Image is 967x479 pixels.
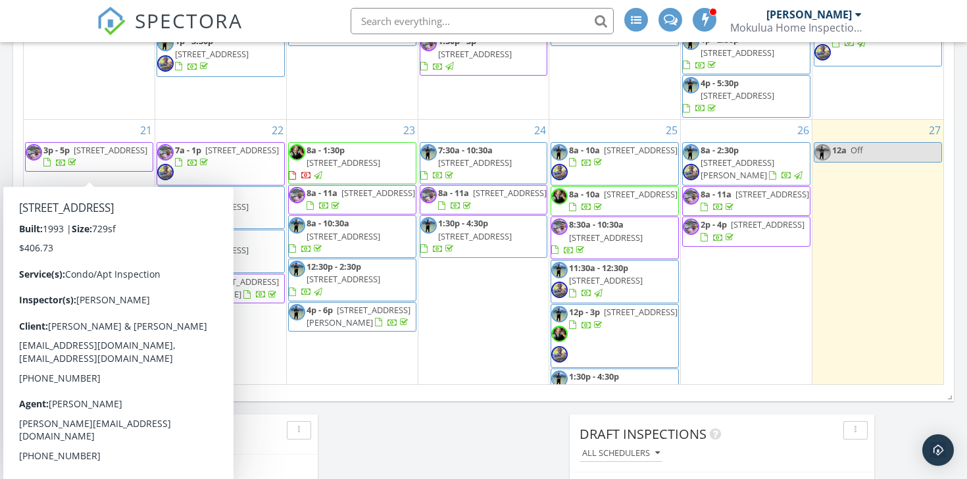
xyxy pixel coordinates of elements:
[289,304,305,320] img: img_5637.jpg
[157,164,174,180] img: img_4473.jpeg
[97,18,243,45] a: SPECTORA
[43,144,147,168] a: 3p - 5p [STREET_ADDRESS]
[683,77,699,93] img: img_5637.jpg
[551,144,568,161] img: img_5637.jpg
[307,187,415,211] a: 8a - 11a [STREET_ADDRESS]
[731,218,805,230] span: [STREET_ADDRESS]
[580,425,707,443] span: Draft Inspections
[569,306,600,318] span: 12p - 3p
[135,7,243,34] span: SPECTORA
[551,186,679,216] a: 8a - 10a [STREET_ADDRESS]
[438,157,512,168] span: [STREET_ADDRESS]
[701,144,805,181] a: 8a - 2:30p [STREET_ADDRESS][PERSON_NAME]
[569,383,643,395] span: [STREET_ADDRESS]
[418,119,549,455] td: Go to September 24, 2025
[175,276,279,300] span: [STREET_ADDRESS][PERSON_NAME]
[532,120,549,141] a: Go to September 24, 2025
[580,445,662,463] button: All schedulers
[701,77,739,89] span: 4p - 5:30p
[701,144,739,156] span: 8a - 2:30p
[438,48,512,60] span: [STREET_ADDRESS]
[420,144,512,181] a: 7:30a - 10:30a [STREET_ADDRESS]
[401,120,418,141] a: Go to September 23, 2025
[569,306,678,330] a: 12p - 3p [STREET_ADDRESS]
[157,232,174,248] img: img_5637.jpg
[175,48,249,60] span: [STREET_ADDRESS]
[157,55,174,72] img: img_4473.jpeg
[307,144,345,156] span: 8a - 1:30p
[582,449,660,458] div: All schedulers
[288,142,416,185] a: 8a - 1:30p [STREET_ADDRESS]
[922,434,954,466] div: Open Intercom Messenger
[420,217,512,254] a: 1:30p - 4:30p [STREET_ADDRESS]
[795,120,812,141] a: Go to September 26, 2025
[157,33,285,76] a: 1p - 3:30p [STREET_ADDRESS]
[551,188,568,205] img: img_0091.jpg
[814,144,831,161] img: img_5637.jpg
[682,216,810,246] a: 2p - 4p [STREET_ADDRESS]
[683,77,774,114] a: 4p - 5:30p [STREET_ADDRESS]
[351,8,614,34] input: Search everything...
[569,274,643,286] span: [STREET_ADDRESS]
[74,144,147,156] span: [STREET_ADDRESS]
[420,35,512,72] a: 1:30p - 3p [STREET_ADDRESS]
[420,215,548,258] a: 1:30p - 4:30p [STREET_ADDRESS]
[438,230,512,242] span: [STREET_ADDRESS]
[157,251,174,268] img: img_4473.jpeg
[701,218,805,243] a: 2p - 4p [STREET_ADDRESS]
[175,188,211,200] span: 10a - 12p
[289,261,380,297] a: 12:30p - 2:30p [STREET_ADDRESS]
[701,157,774,181] span: [STREET_ADDRESS][PERSON_NAME]
[157,142,285,186] a: 7a - 1p [STREET_ADDRESS]
[26,144,42,161] img: img_3256.jpg
[730,21,862,34] div: Mokulua Home Inspections
[24,119,155,455] td: Go to September 21, 2025
[175,201,249,213] span: [STREET_ADDRESS]
[289,217,305,234] img: img_5637.jpg
[663,120,680,141] a: Go to September 25, 2025
[420,217,437,234] img: img_5637.jpg
[682,32,810,74] a: 1p - 2:30p [STREET_ADDRESS]
[341,187,415,199] span: [STREET_ADDRESS]
[288,215,416,258] a: 8a - 10:30a [STREET_ADDRESS]
[307,157,380,168] span: [STREET_ADDRESS]
[683,144,699,161] img: img_5637.jpg
[551,262,568,278] img: img_5637.jpg
[157,188,249,225] a: 10a - 12p [STREET_ADDRESS]
[175,144,279,168] a: 7a - 1p [STREET_ADDRESS]
[682,142,810,186] a: 8a - 2:30p [STREET_ADDRESS][PERSON_NAME]
[269,120,286,141] a: Go to September 22, 2025
[551,218,643,255] a: 8:30a - 10:30a [STREET_ADDRESS]
[438,144,493,156] span: 7:30a - 10:30a
[701,188,809,213] a: 8a - 11a [STREET_ADDRESS]
[551,368,679,411] a: 1:30p - 4:30p [STREET_ADDRESS]
[438,187,469,199] span: 8a - 11a
[175,276,201,288] span: 3p - 6p
[549,119,681,455] td: Go to September 25, 2025
[420,35,437,51] img: img_3256.jpg
[438,187,547,211] a: 8a - 11a [STREET_ADDRESS]
[604,306,678,318] span: [STREET_ADDRESS]
[851,144,863,156] span: Off
[701,89,774,101] span: [STREET_ADDRESS]
[551,260,679,303] a: 11:30a - 12:30p [STREET_ADDRESS]
[569,262,643,299] a: 11:30a - 12:30p [STREET_ADDRESS]
[735,188,809,200] span: [STREET_ADDRESS]
[137,120,155,141] a: Go to September 21, 2025
[289,187,305,203] img: img_3256.jpg
[551,370,643,407] a: 1:30p - 4:30p [STREET_ADDRESS]
[47,461,284,478] div: [DATE] 8:00 am
[157,230,285,273] a: 1:30p - 4:30p [STREET_ADDRESS]
[420,142,548,185] a: 7:30a - 10:30a [STREET_ADDRESS]
[551,306,568,322] img: img_5637.jpg
[307,273,380,285] span: [STREET_ADDRESS]
[307,261,361,272] span: 12:30p - 2:30p
[766,8,852,21] div: [PERSON_NAME]
[569,218,624,230] span: 8:30a - 10:30a
[569,144,600,156] span: 8a - 10a
[551,216,679,259] a: 8:30a - 10:30a [STREET_ADDRESS]
[551,142,679,186] a: 8a - 10a [STREET_ADDRESS]
[288,302,416,332] a: 4p - 6p [STREET_ADDRESS][PERSON_NAME]
[683,164,699,180] img: img_4473.jpeg
[682,186,810,216] a: 8a - 11a [STREET_ADDRESS]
